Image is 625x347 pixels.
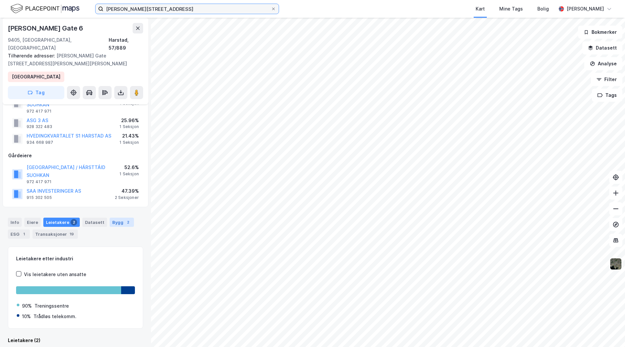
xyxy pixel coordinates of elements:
div: Bygg [110,218,134,227]
div: 2 [125,219,131,226]
div: 934 668 987 [27,140,53,145]
div: Datasett [82,218,107,227]
div: [PERSON_NAME] [567,5,604,13]
div: 915 302 505 [27,195,52,200]
button: Tag [8,86,64,99]
div: [GEOGRAPHIC_DATA] [12,73,60,81]
div: Treningssentre [34,302,69,310]
div: 90% [22,302,32,310]
div: 19 [68,231,75,237]
div: Trådløs telekomm. [33,313,76,320]
div: 1 Seksjon [119,124,139,129]
div: 972 417 971 [27,109,52,114]
div: Leietakere etter industri [16,255,135,263]
div: Eiere [24,218,41,227]
div: 1 Seksjon [119,140,139,145]
div: Leietakere (2) [8,336,143,344]
div: Bolig [537,5,549,13]
div: 9405, [GEOGRAPHIC_DATA], [GEOGRAPHIC_DATA] [8,36,109,52]
iframe: Chat Widget [592,315,625,347]
button: Analyse [584,57,622,70]
div: 21.43% [119,132,139,140]
button: Filter [591,73,622,86]
div: 2 [71,219,77,226]
div: Gårdeiere [8,152,143,160]
div: 47.39% [115,187,139,195]
div: [PERSON_NAME] Gate 6 [8,23,84,33]
div: 1 [21,231,27,237]
div: [PERSON_NAME] Gate [STREET_ADDRESS][PERSON_NAME][PERSON_NAME] [8,52,138,68]
div: 972 417 971 [27,179,52,184]
div: Leietakere [43,218,80,227]
button: Tags [592,89,622,102]
img: logo.f888ab2527a4732fd821a326f86c7f29.svg [11,3,79,14]
button: Datasett [582,41,622,54]
div: 2 Seksjoner [115,195,139,200]
div: 1 Seksjon [119,171,139,177]
div: Mine Tags [499,5,523,13]
div: Vis leietakere uten ansatte [24,271,86,278]
span: Tilhørende adresser: [8,53,56,58]
div: ESG [8,229,30,239]
button: Bokmerker [578,26,622,39]
div: Info [8,218,22,227]
img: 9k= [610,258,622,270]
div: 928 322 483 [27,124,52,129]
div: Kart [476,5,485,13]
div: 10% [22,313,31,320]
div: 52.6% [119,163,139,171]
div: Harstad, 57/889 [109,36,143,52]
input: Søk på adresse, matrikkel, gårdeiere, leietakere eller personer [103,4,271,14]
div: Transaksjoner [32,229,78,239]
div: 25.96% [119,117,139,124]
div: Kontrollprogram for chat [592,315,625,347]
